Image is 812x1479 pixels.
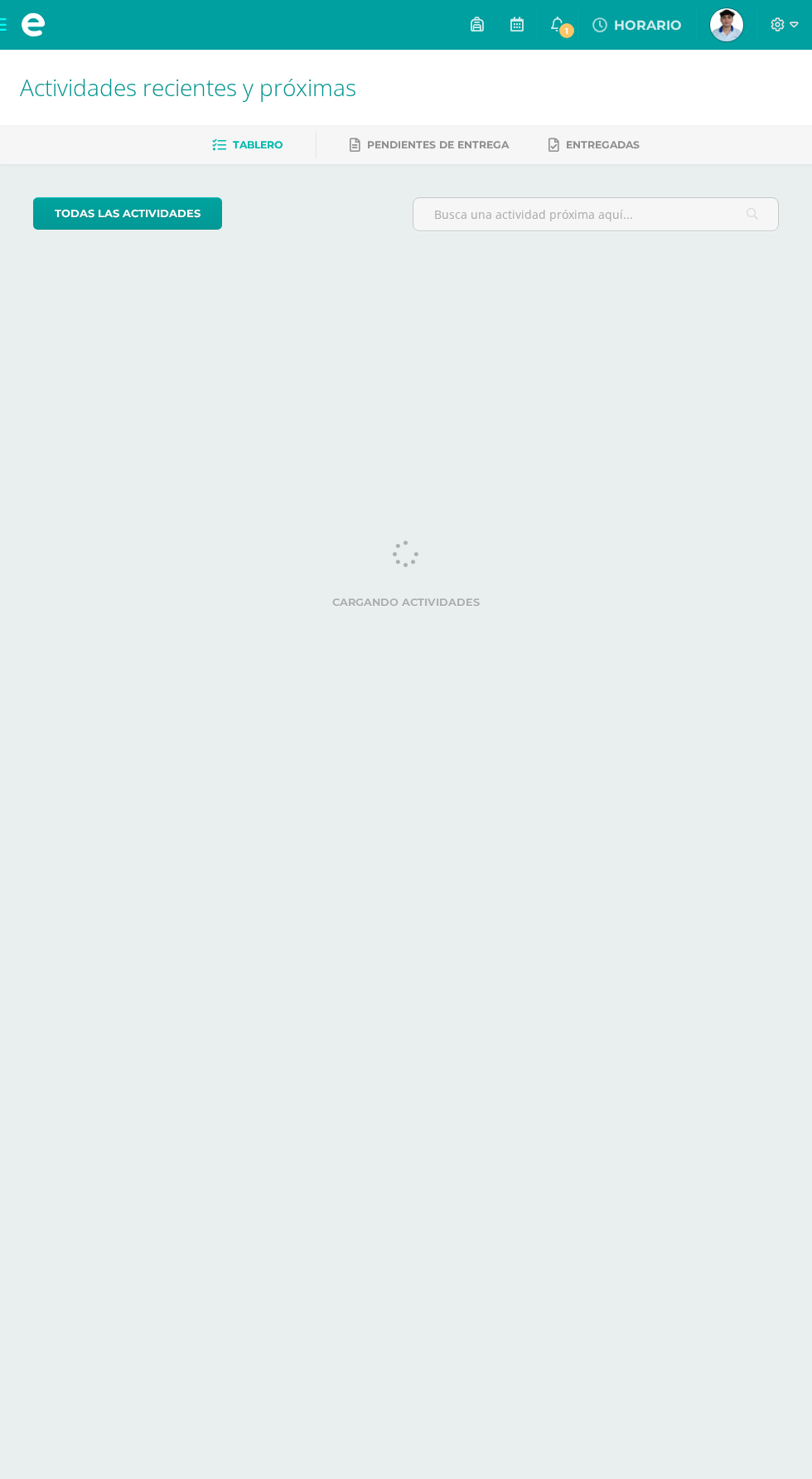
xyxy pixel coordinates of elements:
img: 06c4c350a71096b837e7fba122916920.png [710,8,743,41]
span: Entregadas [566,138,640,151]
a: Entregadas [549,132,640,158]
span: Pendientes de entrega [367,138,509,151]
a: Pendientes de entrega [350,132,509,158]
span: Actividades recientes y próximas [20,71,356,103]
a: todas las Actividades [33,197,222,230]
span: 1 [558,22,576,40]
label: Cargando actividades [33,596,779,609]
a: Tablero [212,132,283,158]
span: HORARIO [614,17,682,33]
input: Busca una actividad próxima aquí... [413,198,778,230]
span: Tablero [233,138,283,151]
